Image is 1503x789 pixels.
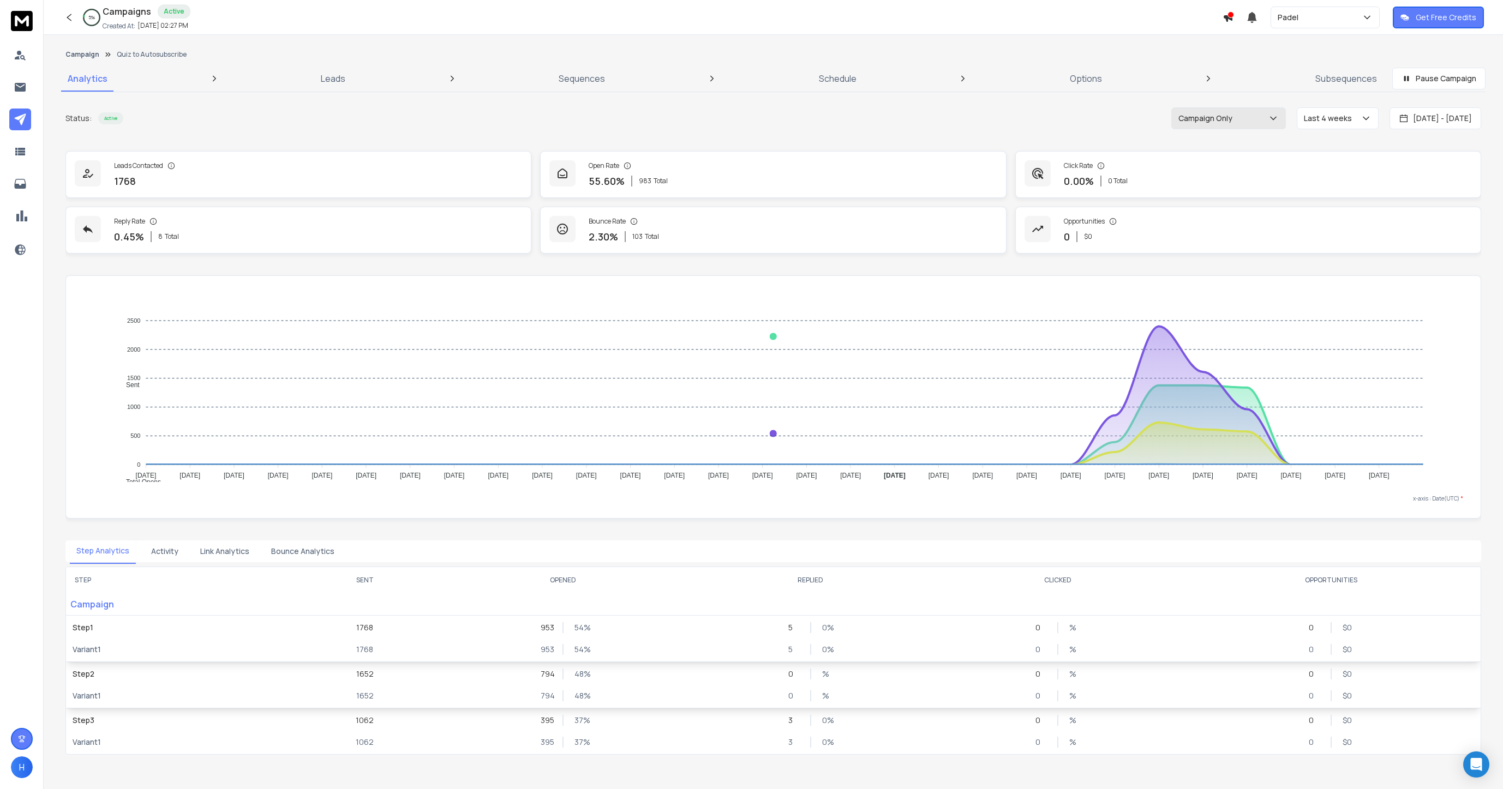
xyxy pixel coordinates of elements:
p: 1652 [356,690,374,701]
p: 48 % [574,690,585,701]
p: 395 [541,737,552,748]
tspan: [DATE] [752,472,773,479]
p: % [822,668,833,679]
th: OPENED [440,567,687,593]
tspan: [DATE] [268,472,289,479]
p: 395 [541,715,552,726]
p: Leads [321,72,345,85]
tspan: [DATE] [1193,472,1213,479]
p: 1768 [114,173,136,189]
a: Click Rate0.00%0 Total [1015,151,1481,198]
tspan: [DATE] [444,472,465,479]
tspan: [DATE] [312,472,333,479]
tspan: [DATE] [884,472,906,479]
tspan: [DATE] [664,472,685,479]
th: OPPORTUNITIES [1182,567,1481,593]
p: Subsequences [1315,72,1377,85]
a: Leads [314,65,352,92]
tspan: [DATE] [973,472,993,479]
tspan: 500 [130,432,140,439]
p: 0 [788,668,799,679]
p: 0 [1035,715,1046,726]
th: SENT [290,567,440,593]
p: 0 % [822,737,833,748]
p: 953 [541,622,552,633]
tspan: [DATE] [1061,472,1081,479]
tspan: 1000 [127,403,140,410]
p: $ 0 [1343,622,1354,633]
th: REPLIED [687,567,935,593]
span: Total [165,232,179,241]
a: Open Rate55.60%983Total [540,151,1006,198]
p: Last 4 weeks [1304,113,1356,124]
p: Variant 1 [73,690,284,701]
button: Get Free Credits [1393,7,1484,28]
p: % [1069,737,1080,748]
span: Total [645,232,659,241]
tspan: [DATE] [400,472,421,479]
p: Variant 1 [73,737,284,748]
p: Padel [1278,12,1303,23]
tspan: 2500 [127,317,140,324]
p: % [1069,622,1080,633]
p: 54 % [574,644,585,655]
th: CLICKED [935,567,1182,593]
button: H [11,756,33,778]
p: Campaign [66,593,290,615]
p: Campaign Only [1178,113,1237,124]
p: 37 % [574,737,585,748]
tspan: [DATE] [929,472,949,479]
p: [DATE] 02:27 PM [137,21,188,30]
p: 0 [1309,715,1320,726]
p: Options [1070,72,1102,85]
p: Created At: [103,22,135,31]
p: 3 [788,715,799,726]
p: 0 [1309,690,1320,701]
a: Sequences [552,65,612,92]
span: 983 [639,177,651,185]
p: Step 1 [73,622,284,633]
p: $ 0 [1084,232,1092,241]
a: Opportunities0$0 [1015,207,1481,254]
p: % [822,690,833,701]
th: STEP [66,567,290,593]
p: $ 0 [1343,668,1354,679]
p: 1652 [356,668,374,679]
p: 37 % [574,715,585,726]
p: 0 % [822,715,833,726]
p: 0 [1035,737,1046,748]
p: 48 % [574,668,585,679]
h1: Campaigns [103,5,151,18]
tspan: [DATE] [1149,472,1170,479]
p: 0 [1035,690,1046,701]
p: 5 % [88,14,95,21]
p: Analytics [68,72,107,85]
tspan: [DATE] [840,472,861,479]
p: 0.00 % [1064,173,1094,189]
tspan: [DATE] [1105,472,1125,479]
tspan: 1500 [127,375,140,381]
p: Bounce Rate [589,217,626,226]
tspan: [DATE] [576,472,597,479]
a: Analytics [61,65,114,92]
span: Sent [118,381,140,389]
a: Bounce Rate2.30%103Total [540,207,1006,254]
p: 5 [788,622,799,633]
p: $ 0 [1343,737,1354,748]
p: 0 [1035,668,1046,679]
p: 1062 [356,737,374,748]
tspan: [DATE] [797,472,817,479]
p: 3 [788,737,799,748]
span: Total [654,177,668,185]
p: % [1069,668,1080,679]
button: Activity [145,539,185,563]
p: 794 [541,690,552,701]
p: 5 [788,644,799,655]
span: 8 [158,232,163,241]
div: Active [158,4,190,19]
p: Schedule [819,72,857,85]
a: Reply Rate0.45%8Total [65,207,531,254]
div: Active [98,112,123,124]
p: 54 % [574,622,585,633]
p: Get Free Credits [1416,12,1476,23]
